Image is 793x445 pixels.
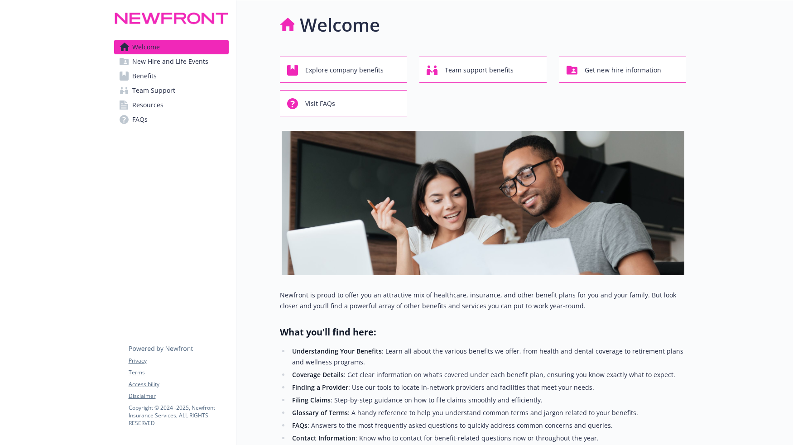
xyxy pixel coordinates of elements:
strong: Filing Claims [292,396,331,404]
li: : A handy reference to help you understand common terms and jargon related to your benefits. [290,407,687,418]
li: : Use our tools to locate in-network providers and facilities that meet your needs. [290,382,687,393]
img: overview page banner [282,131,684,275]
a: Accessibility [129,380,228,388]
strong: Contact Information [292,434,356,442]
a: FAQs [114,112,229,127]
strong: Finding a Provider [292,383,348,392]
li: : Learn all about the various benefits we offer, from health and dental coverage to retirement pl... [290,346,687,368]
a: Resources [114,98,229,112]
p: Copyright © 2024 - 2025 , Newfront Insurance Services, ALL RIGHTS RESERVED [129,404,228,427]
strong: Glossary of Terms [292,408,348,417]
h1: Welcome [300,11,380,38]
span: Explore company benefits [305,62,384,79]
span: Welcome [132,40,160,54]
h2: What you'll find here: [280,326,687,339]
a: Benefits [114,69,229,83]
button: Visit FAQs [280,90,407,116]
span: Benefits [132,69,157,83]
a: Privacy [129,357,228,365]
span: Team Support [132,83,175,98]
span: Get new hire information [585,62,661,79]
button: Explore company benefits [280,57,407,83]
button: Get new hire information [559,57,687,83]
li: : Get clear information on what’s covered under each benefit plan, ensuring you know exactly what... [290,369,687,380]
span: FAQs [132,112,148,127]
li: : Step-by-step guidance on how to file claims smoothly and efficiently. [290,395,687,406]
span: Visit FAQs [305,95,335,112]
span: Resources [132,98,163,112]
a: New Hire and Life Events [114,54,229,69]
strong: Understanding Your Benefits [292,347,382,355]
span: New Hire and Life Events [132,54,208,69]
strong: Coverage Details [292,370,344,379]
a: Team Support [114,83,229,98]
a: Disclaimer [129,392,228,400]
p: Newfront is proud to offer you an attractive mix of healthcare, insurance, and other benefit plan... [280,290,687,311]
a: Terms [129,368,228,377]
strong: FAQs [292,421,308,430]
li: : Know who to contact for benefit-related questions now or throughout the year. [290,433,687,444]
a: Welcome [114,40,229,54]
span: Team support benefits [445,62,514,79]
button: Team support benefits [419,57,547,83]
li: : Answers to the most frequently asked questions to quickly address common concerns and queries. [290,420,687,431]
